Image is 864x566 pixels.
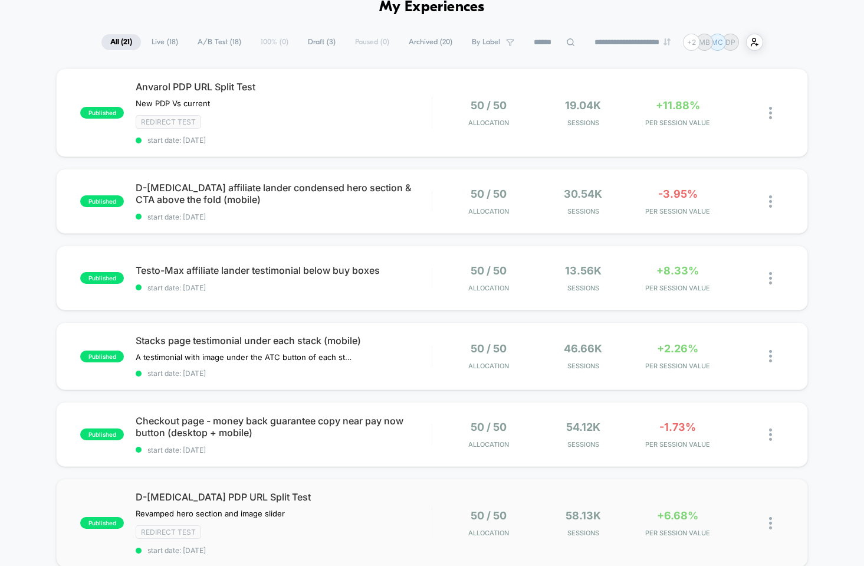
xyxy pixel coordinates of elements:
span: PER SESSION VALUE [633,529,722,537]
span: -1.73% [659,421,696,433]
span: 58.13k [566,509,601,522]
span: 50 / 50 [471,264,507,277]
span: PER SESSION VALUE [633,119,722,127]
img: close [769,195,772,208]
span: +11.88% [656,99,700,112]
span: All ( 21 ) [101,34,141,50]
span: Sessions [539,440,628,449]
span: Archived ( 20 ) [400,34,461,50]
span: published [80,428,124,440]
span: Sessions [539,119,628,127]
span: -3.95% [658,188,698,200]
span: start date: [DATE] [136,369,432,378]
span: Allocation [468,362,509,370]
span: published [80,272,124,284]
span: published [80,351,124,362]
img: close [769,428,772,441]
span: Redirect Test [136,525,201,539]
span: published [80,107,124,119]
div: + 2 [683,34,700,51]
span: +8.33% [656,264,699,277]
span: Live ( 18 ) [143,34,187,50]
span: By Label [472,38,500,47]
span: Testo-Max affiliate lander testimonial below buy boxes [136,264,432,276]
span: 50 / 50 [471,99,507,112]
img: close [769,107,772,119]
span: PER SESSION VALUE [633,440,722,449]
span: Allocation [468,207,509,215]
span: 50 / 50 [471,509,507,522]
span: start date: [DATE] [136,212,432,221]
span: Anvarol PDP URL Split Test [136,81,432,93]
span: PER SESSION VALUE [633,362,722,370]
span: Draft ( 3 ) [299,34,344,50]
span: D-[MEDICAL_DATA] PDP URL Split Test [136,491,432,503]
span: Allocation [468,440,509,449]
span: Allocation [468,284,509,292]
span: 54.12k [566,421,600,433]
span: +2.26% [657,342,698,355]
span: +6.68% [657,509,698,522]
span: Allocation [468,529,509,537]
span: 50 / 50 [471,342,507,355]
img: end [663,38,671,45]
p: DP [725,38,735,47]
span: Stacks page testimonial under each stack (mobile) [136,335,432,346]
p: MB [699,38,710,47]
span: Sessions [539,207,628,215]
span: Sessions [539,362,628,370]
span: Redirect Test [136,115,201,129]
span: PER SESSION VALUE [633,284,722,292]
span: Sessions [539,529,628,537]
img: close [769,350,772,362]
span: 50 / 50 [471,421,507,433]
span: New PDP Vs current [136,99,210,108]
span: start date: [DATE] [136,283,432,292]
span: D-[MEDICAL_DATA] affiliate lander condensed hero section & CTA above the fold (mobile) [136,182,432,205]
span: PER SESSION VALUE [633,207,722,215]
span: 30.54k [564,188,602,200]
span: Allocation [468,119,509,127]
span: 19.04k [565,99,601,112]
span: start date: [DATE] [136,446,432,454]
span: A/B Test ( 18 ) [189,34,250,50]
span: start date: [DATE] [136,546,432,555]
span: start date: [DATE] [136,136,432,145]
img: close [769,517,772,529]
span: A testimonial with image under the ATC button of each stack on the page. [136,352,354,362]
span: 50 / 50 [471,188,507,200]
span: published [80,517,124,529]
span: 46.66k [564,342,602,355]
span: Checkout page - money back guarantee copy near pay now button (desktop + mobile) [136,415,432,439]
span: Revamped hero section and image slider [136,509,285,518]
span: 13.56k [565,264,602,277]
span: published [80,195,124,207]
p: MC [711,38,723,47]
span: Sessions [539,284,628,292]
img: close [769,272,772,284]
